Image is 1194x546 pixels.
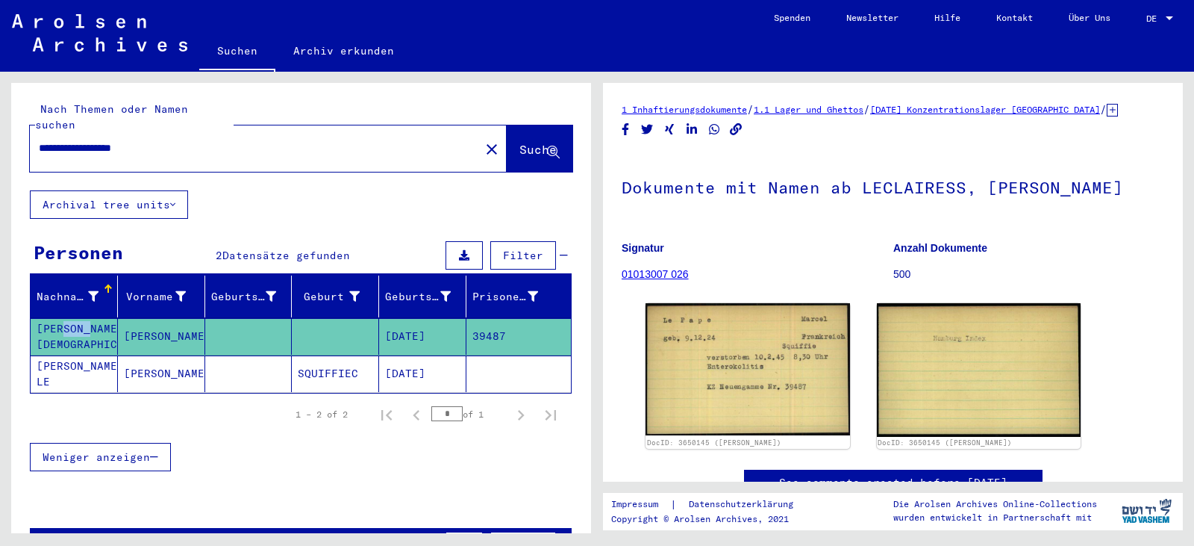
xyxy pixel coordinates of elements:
[298,285,378,308] div: Geburt‏
[298,289,360,305] div: Geburt‏
[1100,102,1107,116] span: /
[372,400,401,429] button: First page
[1119,492,1175,530] img: yv_logo.png
[503,249,543,262] span: Filter
[472,289,538,305] div: Prisoner #
[222,249,350,262] span: Datensätze gefunden
[466,276,571,317] mat-header-cell: Prisoner #
[211,289,277,305] div: Geburtsname
[12,14,187,52] img: Arolsen_neg.svg
[863,102,870,116] span: /
[431,407,506,421] div: of 1
[684,120,700,139] button: Share on LinkedIn
[622,104,747,115] a: 1 Inhaftierungsdokumente
[893,242,987,254] b: Anzahl Dokumente
[385,285,469,308] div: Geburtsdatum
[618,120,634,139] button: Share on Facebook
[296,408,348,421] div: 1 – 2 of 2
[640,120,655,139] button: Share on Twitter
[401,400,431,429] button: Previous page
[779,475,1007,491] a: See comments created before [DATE]
[662,120,678,139] button: Share on Xing
[707,120,722,139] button: Share on WhatsApp
[118,318,205,355] mat-cell: [PERSON_NAME]
[646,303,850,435] img: 001.jpg
[754,104,863,115] a: 1.1 Lager und Ghettos
[622,153,1164,219] h1: Dokumente mit Namen ab LECLAIRESS, [PERSON_NAME]
[893,497,1097,511] p: Die Arolsen Archives Online-Collections
[483,140,501,158] mat-icon: close
[37,285,117,308] div: Nachname
[118,276,205,317] mat-header-cell: Vorname
[216,249,222,262] span: 2
[292,356,379,392] mat-cell: SQUIFFIEC
[878,438,1012,447] a: DocID: 3650145 ([PERSON_NAME])
[536,400,566,429] button: Last page
[379,318,466,355] mat-cell: [DATE]
[472,285,557,308] div: Prisoner #
[870,104,1100,115] a: [DATE] Konzentrationslager [GEOGRAPHIC_DATA]
[199,33,275,72] a: Suchen
[477,134,507,164] button: Clear
[30,443,171,471] button: Weniger anzeigen
[292,276,379,317] mat-header-cell: Geburt‏
[622,268,689,280] a: 01013007 026
[677,497,811,512] a: Datenschutzerklärung
[1146,13,1163,24] span: DE
[611,497,811,512] div: |
[124,285,204,308] div: Vorname
[211,285,296,308] div: Geburtsname
[275,33,412,69] a: Archiv erkunden
[893,267,1164,282] p: 500
[43,450,150,464] span: Weniger anzeigen
[385,289,451,305] div: Geburtsdatum
[379,356,466,392] mat-cell: [DATE]
[611,497,670,512] a: Impressum
[622,242,664,254] b: Signatur
[506,400,536,429] button: Next page
[490,241,556,270] button: Filter
[466,318,571,355] mat-cell: 39487
[379,276,466,317] mat-header-cell: Geburtsdatum
[31,276,118,317] mat-header-cell: Nachname
[519,142,557,157] span: Suche
[647,438,781,447] a: DocID: 3650145 ([PERSON_NAME])
[205,276,293,317] mat-header-cell: Geburtsname
[31,318,118,355] mat-cell: [PERSON_NAME][DEMOGRAPHIC_DATA]
[31,356,118,392] mat-cell: [PERSON_NAME] LE
[893,511,1097,524] p: wurden entwickelt in Partnerschaft mit
[35,102,188,131] mat-label: Nach Themen oder Namen suchen
[34,239,123,266] div: Personen
[124,289,186,305] div: Vorname
[507,125,572,172] button: Suche
[877,303,1081,436] img: 002.jpg
[118,356,205,392] mat-cell: [PERSON_NAME]
[30,190,188,219] button: Archival tree units
[37,289,99,305] div: Nachname
[728,120,744,139] button: Copy link
[747,102,754,116] span: /
[611,512,811,526] p: Copyright © Arolsen Archives, 2021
